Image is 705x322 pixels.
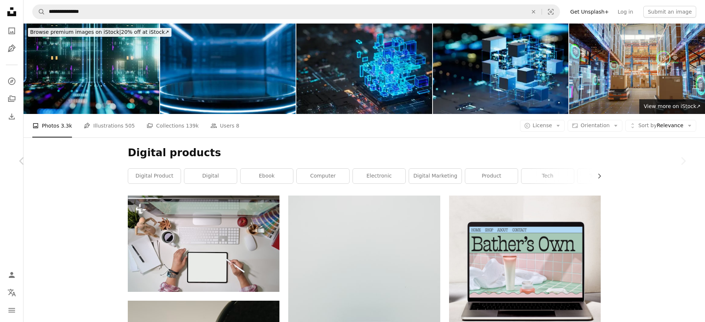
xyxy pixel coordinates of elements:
a: technology [578,169,630,183]
span: 139k [186,122,199,130]
div: Next [661,126,705,196]
button: Clear [525,5,542,19]
h1: Digital products [128,146,601,160]
a: Photos [4,24,19,38]
a: electronic [353,169,405,183]
button: License [520,120,565,132]
form: Find visuals sitewide [32,4,560,19]
a: Download History [4,109,19,124]
span: Browse premium images on iStock | [30,29,121,35]
a: product [465,169,518,183]
a: Top view graphic design working with drawing tablet and desktop pomputer at artist workplace [128,240,279,247]
span: 505 [125,122,135,130]
a: Explore [4,74,19,89]
a: View more on iStock↗ [639,99,705,114]
a: Users 8 [210,114,239,137]
a: digital marketing [409,169,462,183]
span: License [533,122,552,128]
a: tech [521,169,574,183]
span: 8 [236,122,239,130]
button: Orientation [568,120,622,132]
a: Log in [613,6,637,18]
a: Browse premium images on iStock|20% off at iStock↗ [23,24,176,41]
span: Relevance [638,122,683,129]
button: Language [4,285,19,300]
a: Log in / Sign up [4,268,19,282]
a: ebook [241,169,293,183]
img: Top view graphic design working with drawing tablet and desktop pomputer at artist workplace [128,196,279,292]
button: Menu [4,303,19,318]
span: View more on iStock ↗ [644,103,701,109]
button: Submit an image [643,6,696,18]
a: digital product [128,169,181,183]
span: Sort by [638,122,657,128]
button: Search Unsplash [33,5,45,19]
a: Collections [4,92,19,106]
a: digital [184,169,237,183]
button: scroll list to the right [593,169,601,183]
img: Data Lake Big Data Warehouse Data Lake Platform Analytics Technology [433,24,569,114]
img: Futuristic table pedestal for display with illuminated light. Blank Glossy podium for product. St... [160,24,296,114]
a: macbook pro beside white and blue plastic cup [288,294,440,300]
a: computer [297,169,349,183]
img: Data lake Big Data Warehouse Data Lake Platform Analytics Technology [296,24,432,114]
a: Illustrations 505 [84,114,135,137]
a: Collections 139k [147,114,199,137]
span: 20% off at iStock ↗ [30,29,169,35]
img: Future Technology 3D Concept: Automated Retail Warehouse AGV Robots with Infographics Delivering ... [569,24,705,114]
button: Sort byRelevance [625,120,696,132]
a: Get Unsplash+ [566,6,613,18]
a: Illustrations [4,41,19,56]
span: Orientation [581,122,610,128]
button: Visual search [542,5,560,19]
img: Datalake Big Data Warehouse Data Lake Platform Analytics Technology [23,24,159,114]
